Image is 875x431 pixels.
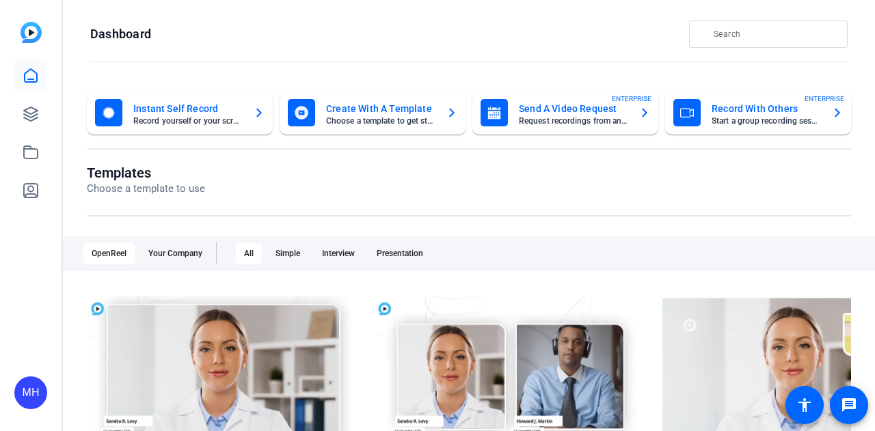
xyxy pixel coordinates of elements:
[267,242,308,264] div: Simple
[612,94,651,104] span: ENTERPRISE
[87,91,273,135] button: Instant Self RecordRecord yourself or your screen
[665,91,851,135] button: Record With OthersStart a group recording sessionENTERPRISE
[326,117,435,125] mat-card-subtitle: Choose a template to get started
[87,181,205,197] p: Choose a template to use
[90,26,151,42] h1: Dashboard
[796,397,813,413] mat-icon: accessibility
[21,22,42,43] img: blue-gradient.svg
[519,100,628,117] mat-card-title: Send A Video Request
[14,376,47,409] div: MH
[133,117,243,125] mat-card-subtitle: Record yourself or your screen
[712,100,821,117] mat-card-title: Record With Others
[368,242,431,264] div: Presentation
[133,100,243,117] mat-card-title: Instant Self Record
[841,397,857,413] mat-icon: message
[519,117,628,125] mat-card-subtitle: Request recordings from anyone, anywhere
[236,242,262,264] div: All
[140,242,211,264] div: Your Company
[805,94,844,104] span: ENTERPRISE
[314,242,363,264] div: Interview
[280,91,466,135] button: Create With A TemplateChoose a template to get started
[712,117,821,125] mat-card-subtitle: Start a group recording session
[326,100,435,117] mat-card-title: Create With A Template
[714,26,837,42] input: Search
[472,91,658,135] button: Send A Video RequestRequest recordings from anyone, anywhereENTERPRISE
[87,165,205,181] h1: Templates
[83,242,135,264] div: OpenReel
